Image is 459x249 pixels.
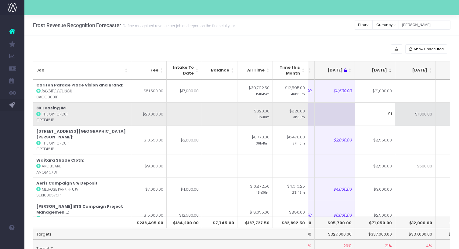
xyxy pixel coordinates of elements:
[42,141,68,146] abbr: The GPT Group
[315,228,355,240] td: $327,000.00
[293,114,305,119] small: 3h30m
[36,105,66,111] strong: 8X Leasing IM
[202,217,237,228] th: $7,745.00
[33,155,131,178] td: : ANGL4573P
[167,178,202,201] td: $4,000.00
[273,61,308,80] th: Time this Month: activate to sort column ascending
[291,91,305,97] small: 46h00m
[258,114,269,119] small: 3h30m
[131,126,167,155] td: $10,550.00
[355,217,395,228] th: $71,050.00
[33,178,131,201] td: : SEKI000575P
[131,155,167,178] td: $9,000.00
[315,80,355,103] td: $11,500.00
[292,140,305,146] small: 27h15m
[385,243,392,249] span: 21%
[355,155,395,178] td: $8,500.00
[355,228,395,240] td: $337,000.00
[237,102,273,126] td: $820.00
[237,178,273,201] td: $10,872.50
[202,61,237,80] th: Balance: activate to sort column ascending
[395,217,436,228] th: $12,000.00
[8,237,17,246] img: images/default_profile_image.png
[167,201,202,230] td: $12,500.00
[33,61,131,80] th: Job: activate to sort column ascending
[315,201,355,230] td: $6,000.00
[36,157,83,163] strong: Waitara Shade Cloth
[256,215,269,221] small: 77h45m
[131,217,167,228] th: $238,495.00
[42,187,79,192] abbr: Melrose Park PP UJV1
[36,180,98,186] strong: Aeris Campaign 5% Deposit
[273,201,308,230] td: $880.00
[273,217,308,228] th: $32,892.50
[237,217,273,228] th: $187,727.50
[395,61,436,80] th: Nov 25: activate to sort column ascending
[355,201,395,230] td: $2,500.00
[131,102,167,126] td: $20,000.00
[395,228,436,240] td: $337,000.00
[273,178,308,201] td: $4,616.25
[237,61,273,80] th: All Time: activate to sort column ascending
[343,243,352,249] span: 29%
[315,61,355,80] th: Sep 25 : activate to sort column ascending
[36,203,123,215] strong: [PERSON_NAME] BTS Campaign Project Managemen...
[292,189,305,195] small: 23h15m
[355,80,395,103] td: $21,000.00
[273,126,308,155] td: $6,470.00
[315,178,355,201] td: $4,000.00
[395,102,436,126] td: $1,000.00
[399,20,450,30] input: Search...
[355,126,395,155] td: $8,550.00
[355,61,395,80] th: Oct 25: activate to sort column ascending
[42,216,105,221] abbr: Erskineville Developments Pty Ltd
[167,61,202,80] th: Intake To Date: activate to sort column ascending
[42,112,68,117] abbr: The GPT Group
[395,155,436,178] td: $500.00
[273,80,308,103] td: $12,595.00
[426,243,432,249] span: 4%
[36,128,126,140] strong: [STREET_ADDRESS][GEOGRAPHIC_DATA][PERSON_NAME]
[33,80,131,103] td: : BACO0001P
[256,140,269,146] small: 36h45m
[131,178,167,201] td: $7,000.00
[373,20,399,30] button: Currency
[42,89,72,93] abbr: Bayside Council
[36,82,122,88] strong: Carlton Parade Place Vision and Brand
[405,44,447,54] button: Show Unsecured
[42,164,61,169] abbr: Anglicare
[256,189,269,195] small: 48h30m
[293,215,305,221] small: 4h00m
[33,126,131,155] td: : GPTF451P
[167,126,202,155] td: $2,000.00
[305,243,311,249] span: 9%
[273,102,308,126] td: $820.00
[131,80,167,103] td: $51,500.00
[237,201,273,230] td: $18,055.00
[167,217,202,228] th: $134,200.00
[121,22,235,28] small: Define recognised revenue per job and report on the financial year
[237,126,273,155] td: $8,770.00
[237,80,273,103] td: $39,792.50
[355,178,395,201] td: $3,000.00
[33,22,235,28] h3: Frost Revenue Recognition Forecaster
[33,228,308,240] td: Targets
[355,20,373,30] button: Filter
[414,46,444,52] span: Show Unsecured
[131,61,167,80] th: Fee: activate to sort column ascending
[315,217,355,228] th: $95,700.00
[167,80,202,103] td: $17,000.00
[33,201,131,230] td: : CORP00635
[315,126,355,155] td: $2,000.00
[131,201,167,230] td: $15,000.00
[33,102,131,126] td: : GPTF451P
[256,91,269,97] small: 151h45m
